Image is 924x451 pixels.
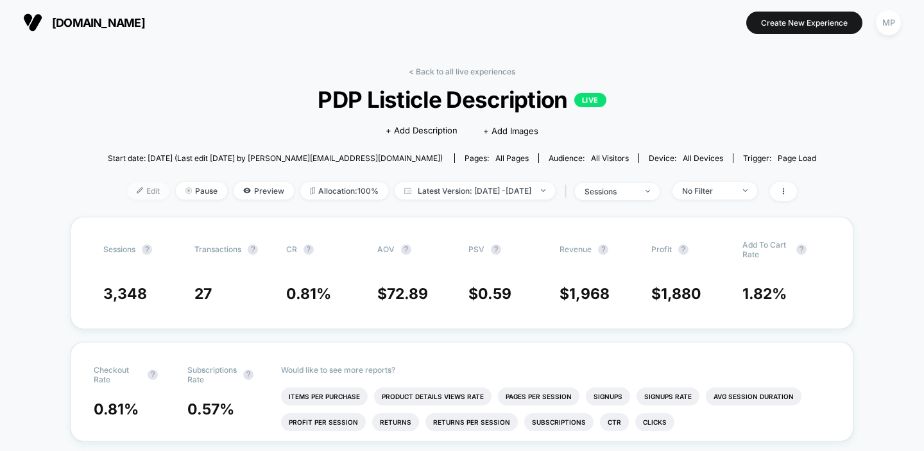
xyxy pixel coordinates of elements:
span: 1,880 [661,285,701,303]
span: All Visitors [591,153,629,163]
span: Transactions [194,244,241,254]
p: Would like to see more reports? [281,365,830,375]
div: Audience: [549,153,629,163]
button: ? [243,370,253,380]
span: 0.59 [478,285,511,303]
button: [DOMAIN_NAME] [19,12,149,33]
img: end [541,189,545,192]
span: + Add Description [386,124,458,137]
button: ? [148,370,158,380]
span: all pages [495,153,529,163]
button: ? [678,244,689,255]
span: Allocation: 100% [300,182,388,200]
li: Avg Session Duration [706,387,801,405]
span: PDP Listicle Description [143,86,780,113]
span: 0.81 % [94,400,139,418]
img: end [185,187,192,194]
span: Sessions [103,244,135,254]
span: Edit [127,182,169,200]
div: Pages: [465,153,529,163]
span: PSV [468,244,484,254]
span: AOV [377,244,395,254]
li: Signups Rate [637,387,699,405]
li: Ctr [600,413,629,431]
span: Revenue [560,244,592,254]
img: calendar [404,187,411,194]
span: Device: [638,153,733,163]
img: rebalance [310,187,315,194]
span: Latest Version: [DATE] - [DATE] [395,182,555,200]
span: $ [468,285,511,303]
span: 0.57 % [187,400,234,418]
button: ? [401,244,411,255]
div: No Filter [682,186,733,196]
li: Subscriptions [524,413,594,431]
li: Clicks [635,413,674,431]
div: sessions [585,187,636,196]
span: 72.89 [387,285,428,303]
span: Subscriptions Rate [187,365,237,384]
span: [DOMAIN_NAME] [52,16,145,30]
img: edit [137,187,143,194]
button: ? [248,244,258,255]
img: end [743,189,748,192]
span: CR [286,244,297,254]
button: ? [796,244,807,255]
button: ? [598,244,608,255]
li: Returns [372,413,419,431]
span: Preview [234,182,294,200]
span: 3,348 [103,285,147,303]
span: $ [560,285,610,303]
li: Items Per Purchase [281,387,368,405]
span: Start date: [DATE] (Last edit [DATE] by [PERSON_NAME][EMAIL_ADDRESS][DOMAIN_NAME]) [108,153,443,163]
button: MP [872,10,905,36]
span: all devices [683,153,723,163]
p: LIVE [574,93,606,107]
span: + Add Images [483,126,538,136]
li: Returns Per Session [425,413,518,431]
span: Profit [651,244,672,254]
li: Product Details Views Rate [374,387,492,405]
span: Page Load [778,153,816,163]
span: 0.81 % [286,285,331,303]
span: 1,968 [569,285,610,303]
a: < Back to all live experiences [409,67,515,76]
button: ? [491,244,501,255]
span: | [561,182,575,201]
button: ? [142,244,152,255]
span: $ [651,285,701,303]
div: Trigger: [743,153,816,163]
span: Pause [176,182,227,200]
span: 27 [194,285,212,303]
li: Profit Per Session [281,413,366,431]
img: Visually logo [23,13,42,32]
li: Pages Per Session [498,387,579,405]
div: MP [876,10,901,35]
img: end [646,190,650,192]
button: ? [304,244,314,255]
li: Signups [586,387,630,405]
span: 1.82 % [742,285,787,303]
span: Checkout Rate [94,365,141,384]
span: Add To Cart Rate [742,240,790,259]
span: $ [377,285,428,303]
button: Create New Experience [746,12,862,34]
